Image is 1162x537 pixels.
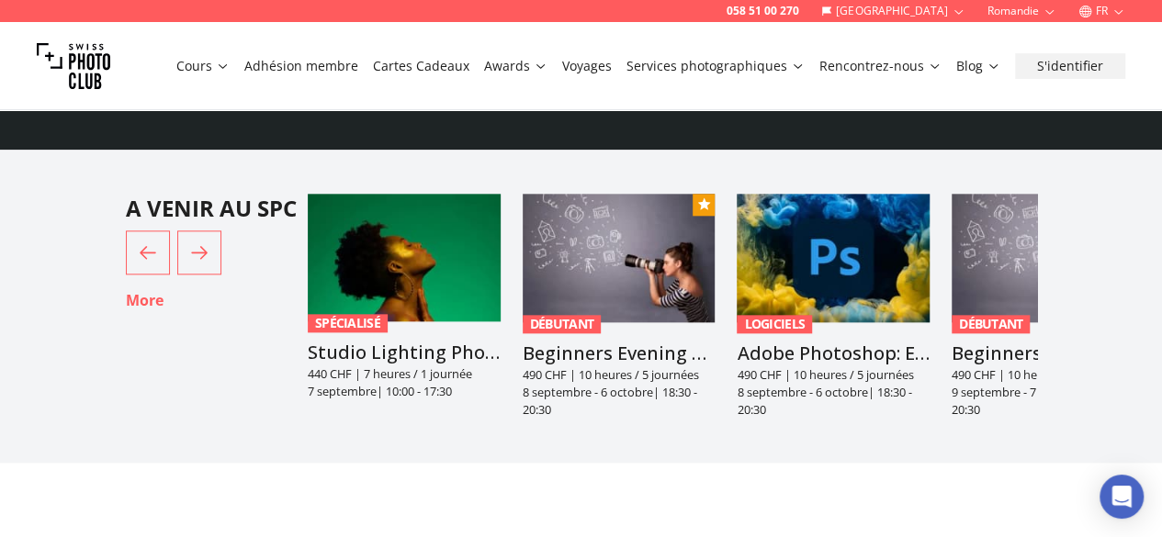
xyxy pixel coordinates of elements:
a: Rencontrez-nous [819,57,942,75]
small: 490 CHF | 10 heures / 5 journées [737,366,930,384]
button: Adhésion membre [237,53,366,79]
img: Beginners Evening Course [523,194,716,322]
button: Cartes Cadeaux [366,53,477,79]
button: Cours [169,53,237,79]
a: Services photographiques [626,57,805,75]
button: Awards [477,53,555,79]
a: Adobe Photoshop: Evening CourseLOGICIELSAdobe Photoshop: Evening Course490 CHF | 10 heures / 5 jo... [737,194,930,420]
a: Beginners Evening CourseDÉBUTANTBeginners Evening Course490 CHF | 10 heures / 5 journées8 septemb... [523,194,716,420]
img: Adobe Photoshop: Evening Course [737,194,930,322]
a: Adhésion membre [244,57,358,75]
small: 8 septembre - 6 octobre | 18:30 - 20:30 [523,384,716,419]
button: Rencontrez-nous [812,53,949,79]
a: Cours [176,57,230,75]
small: 440 CHF | 7 heures / 1 journée [308,365,501,383]
a: Studio Lighting Photography Full Day CourseSPÉCIALISÉStudio Lighting Photography Full Day Course4... [308,194,501,401]
a: Voyages [562,57,612,75]
a: Cartes Cadeaux [373,57,469,75]
h2: A VENIR AU SPC [126,194,297,223]
img: Studio Lighting Photography Full Day Course [308,194,501,321]
small: 490 CHF | 10 heures / 5 journées [952,366,1145,384]
h3: Beginners Evening Course [952,341,1145,366]
div: Open Intercom Messenger [1100,475,1144,519]
button: Voyages [555,53,619,79]
a: More [126,289,164,311]
h3: Studio Lighting Photography Full Day Course [308,340,501,365]
h3: Beginners Evening Course [523,341,716,366]
small: 8 septembre - 6 octobre | 18:30 - 20:30 [737,384,930,419]
small: 490 CHF | 10 heures / 5 journées [523,366,716,384]
span: DÉBUTANT [523,315,601,333]
small: 7 septembre | 10:00 - 17:30 [308,383,501,400]
div: 2 / 6 [523,194,716,420]
button: Services photographiques [619,53,812,79]
button: S'identifier [1015,53,1125,79]
div: 1 / 6 [308,194,501,401]
a: Beginners Evening CourseDÉBUTANTBeginners Evening Course490 CHF | 10 heures / 5 journées9 septemb... [952,194,1145,420]
img: Beginners Evening Course [952,194,1145,322]
span: LOGICIELS [737,315,812,333]
div: 4 / 6 [952,194,1145,420]
button: Blog [949,53,1008,79]
a: 058 51 00 270 [727,4,799,18]
div: 3 / 6 [737,194,930,420]
a: Blog [956,57,1000,75]
h3: Adobe Photoshop: Evening Course [737,341,930,366]
a: Awards [484,57,547,75]
small: 9 septembre - 7 octobre | 18:30 - 20:30 [952,384,1145,419]
span: SPÉCIALISÉ [308,314,388,332]
span: DÉBUTANT [952,315,1030,333]
img: Swiss photo club [37,29,110,103]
